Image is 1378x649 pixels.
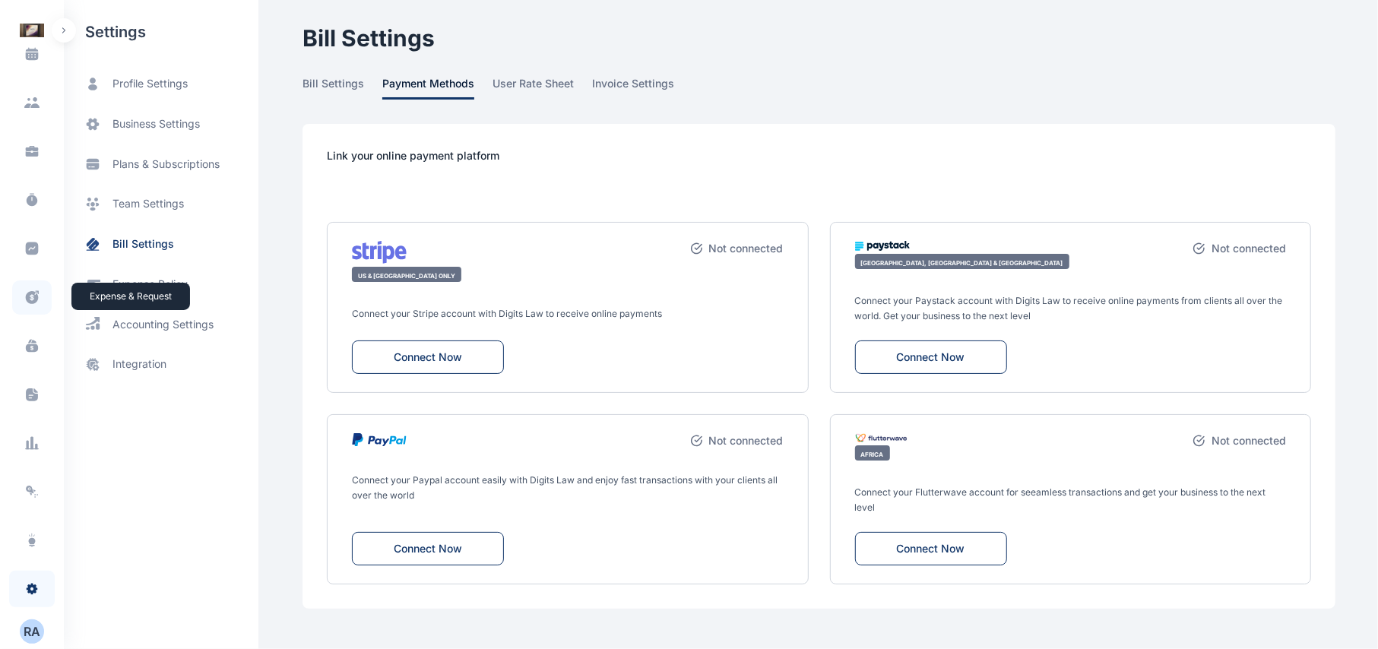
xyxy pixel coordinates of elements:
span: accounting settings [112,317,214,332]
span: Not connected [709,433,784,448]
span: business settings [112,116,200,132]
span: profile settings [112,76,188,92]
span: invoice settings [592,76,674,100]
span: user rate sheet [493,76,574,100]
img: flutterwave.png [855,433,910,442]
span: plans & subscriptions [112,157,220,172]
span: bill settings [112,236,174,252]
span: africa [861,447,884,462]
a: integration [64,344,258,385]
p: Connect your Paypal account easily with Digits Law and enjoy fast transactions with your clients ... [352,473,784,503]
button: RA [9,619,55,644]
a: invoice settings [592,76,692,100]
button: RA [20,619,44,644]
span: bill settings [303,76,364,100]
span: integration [112,356,166,372]
p: Connect your Stripe account with Digits Law to receive online payments [352,306,784,321]
p: Connect your Paystack account with Digits Law to receive online payments from clients all over th... [855,293,1287,324]
a: accounting settings [64,305,258,344]
h1: Bill Settings [303,24,1335,52]
a: business settings [64,104,258,144]
p: Connect your Flutterwave account for seeamless transactions and get your business to the next level [855,485,1287,515]
span: [GEOGRAPHIC_DATA], [GEOGRAPHIC_DATA] & [GEOGRAPHIC_DATA] [861,255,1063,271]
a: payment methods [382,76,493,100]
button: Connect Now [855,532,1007,565]
img: stripe.svg [352,241,407,264]
span: Not connected [709,241,784,256]
a: bill settings [64,224,258,264]
span: expense policy [112,277,188,293]
span: payment methods [382,76,474,100]
button: Connect Now [855,340,1007,374]
span: Not connected [1212,241,1286,256]
button: Connect Now [352,340,504,374]
div: R A [20,622,44,641]
span: us & [GEOGRAPHIC_DATA] only [358,268,455,283]
span: Not connected [1212,433,1286,448]
img: paypal.svg [352,433,407,446]
a: profile settings [64,64,258,104]
button: Connect Now [352,532,504,565]
span: team settings [112,196,184,212]
a: plans & subscriptions [64,144,258,184]
img: paystack.svg [855,241,910,251]
a: expense policy [64,264,258,305]
a: user rate sheet [493,76,592,100]
h5: Link your online payment platform [303,124,1335,163]
a: team settings [64,184,258,224]
a: bill settings [303,76,382,100]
